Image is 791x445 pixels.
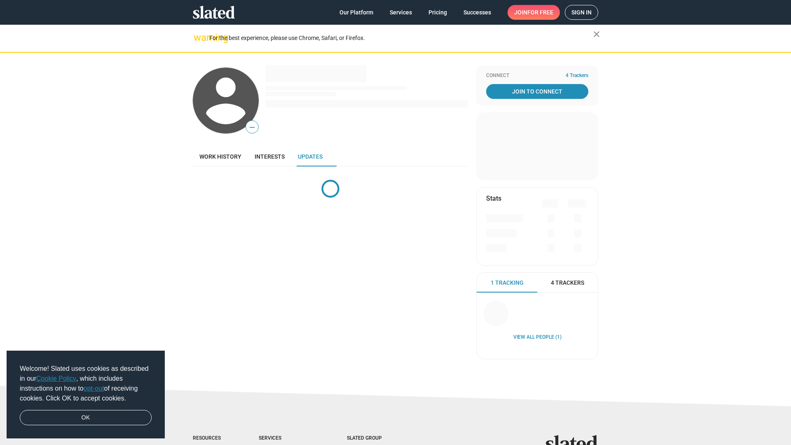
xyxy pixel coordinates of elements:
[209,33,593,44] div: For the best experience, please use Chrome, Safari, or Firefox.
[488,84,587,99] span: Join To Connect
[571,5,592,19] span: Sign in
[20,410,152,426] a: dismiss cookie message
[339,5,373,20] span: Our Platform
[199,153,241,160] span: Work history
[566,73,588,79] span: 4 Trackers
[383,5,419,20] a: Services
[84,385,104,392] a: opt-out
[259,435,314,442] div: Services
[390,5,412,20] span: Services
[592,29,601,39] mat-icon: close
[486,84,588,99] a: Join To Connect
[246,122,258,133] span: —
[486,194,501,203] mat-card-title: Stats
[513,334,562,341] a: View all People (1)
[7,351,165,439] div: cookieconsent
[491,279,524,287] span: 1 Tracking
[193,435,226,442] div: Resources
[514,5,553,20] span: Join
[422,5,454,20] a: Pricing
[20,364,152,403] span: Welcome! Slated uses cookies as described in our , which includes instructions on how to of recei...
[457,5,498,20] a: Successes
[463,5,491,20] span: Successes
[508,5,560,20] a: Joinfor free
[486,73,588,79] div: Connect
[255,153,285,160] span: Interests
[333,5,380,20] a: Our Platform
[36,375,76,382] a: Cookie Policy
[194,33,204,42] mat-icon: warning
[298,153,323,160] span: Updates
[551,279,584,287] span: 4 Trackers
[248,147,291,166] a: Interests
[193,147,248,166] a: Work history
[347,435,403,442] div: Slated Group
[527,5,553,20] span: for free
[291,147,329,166] a: Updates
[565,5,598,20] a: Sign in
[428,5,447,20] span: Pricing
